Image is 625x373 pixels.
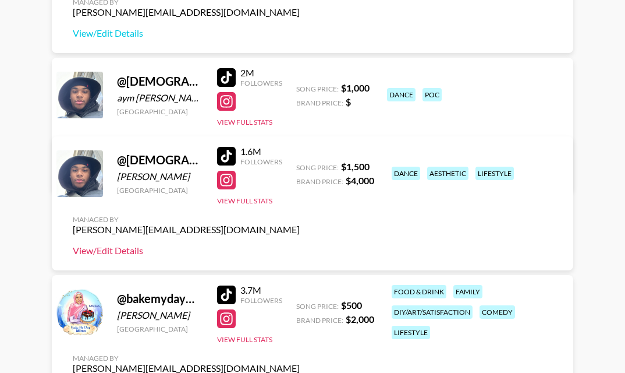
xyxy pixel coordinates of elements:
div: lifestyle [475,167,514,180]
span: Song Price: [296,302,339,311]
div: comedy [480,305,515,319]
div: [GEOGRAPHIC_DATA] [117,186,203,195]
div: 2M [240,67,282,79]
div: poc [422,88,442,101]
span: Song Price: [296,85,339,93]
div: [PERSON_NAME][EMAIL_ADDRESS][DOMAIN_NAME] [73,6,300,18]
div: [PERSON_NAME][EMAIL_ADDRESS][DOMAIN_NAME] [73,224,300,235]
div: lifestyle [392,326,430,339]
button: View Full Stats [217,196,272,205]
div: [PERSON_NAME] [117,171,203,182]
div: @ bakemydaymimo [117,291,203,306]
div: [GEOGRAPHIC_DATA] [117,325,203,333]
div: dance [387,88,416,101]
div: aesthetic [427,167,468,180]
strong: $ 500 [341,300,362,311]
a: View/Edit Details [73,27,300,39]
strong: $ 4,000 [346,175,374,186]
div: 3.7M [240,284,282,296]
div: Followers [240,79,282,87]
strong: $ 2,000 [346,314,374,325]
div: @ [DEMOGRAPHIC_DATA] [117,153,203,167]
div: [PERSON_NAME] [117,309,203,321]
div: 1.6M [240,146,282,157]
div: Followers [240,296,282,305]
span: Brand Price: [296,316,343,325]
span: Brand Price: [296,98,343,107]
button: View Full Stats [217,335,272,344]
div: dance [392,167,420,180]
div: Followers [240,157,282,166]
div: family [453,285,482,298]
span: Brand Price: [296,177,343,186]
div: [GEOGRAPHIC_DATA] [117,107,203,116]
a: View/Edit Details [73,245,300,256]
button: View Full Stats [217,118,272,126]
div: diy/art/satisfaction [392,305,473,319]
strong: $ 1,500 [341,161,370,172]
div: Managed By [73,354,300,363]
span: Song Price: [296,163,339,172]
div: food & drink [392,285,446,298]
div: Managed By [73,215,300,224]
div: aym [PERSON_NAME] [117,92,203,104]
strong: $ [346,96,351,107]
div: @ [DEMOGRAPHIC_DATA] [117,74,203,89]
strong: $ 1,000 [341,82,370,93]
